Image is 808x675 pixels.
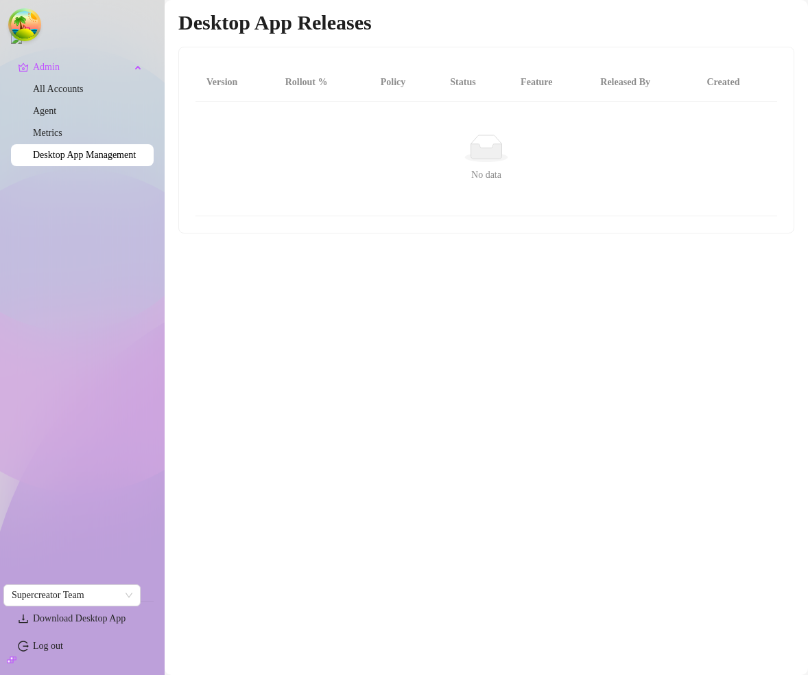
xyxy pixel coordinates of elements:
th: Rollout % [274,64,370,102]
th: Released By [589,64,696,102]
a: Agent [33,106,56,116]
span: crown [18,62,29,73]
a: Log out [33,641,63,651]
th: Created [696,64,777,102]
th: Feature [510,64,589,102]
h2: Desktop App Releases [178,10,794,36]
a: Desktop App Management [33,150,136,160]
th: Version [195,64,274,102]
th: Policy [370,64,440,102]
div: No data [212,168,761,183]
span: Download Desktop App [33,613,126,623]
span: Supercreator Team [12,585,132,606]
span: download [18,613,29,624]
span: Admin [33,56,130,78]
span: build [7,655,16,665]
th: Status [439,64,510,102]
a: All Accounts [33,84,84,94]
a: Metrics [33,128,62,138]
button: Open Tanstack query devtools [11,11,38,38]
